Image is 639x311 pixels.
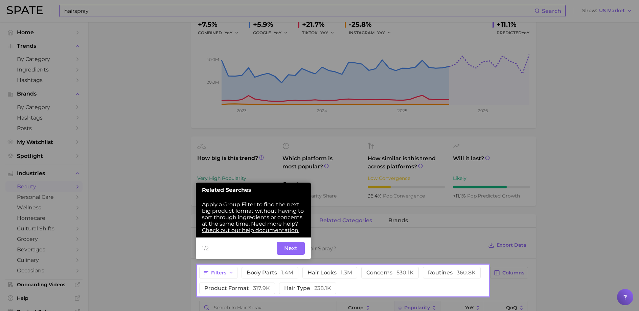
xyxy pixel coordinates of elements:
[281,269,293,276] span: 1.4m
[307,270,352,275] span: hair looks
[199,267,237,278] button: Filters
[314,285,331,291] span: 238.1k
[247,270,293,275] span: body parts
[396,269,414,276] span: 530.1k
[284,286,331,291] span: hair type
[428,270,476,275] span: routines
[457,269,476,276] span: 360.8k
[253,285,270,291] span: 317.9k
[211,270,226,276] span: Filters
[204,286,270,291] span: product format
[366,270,414,275] span: concerns
[341,269,352,276] span: 1.3m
